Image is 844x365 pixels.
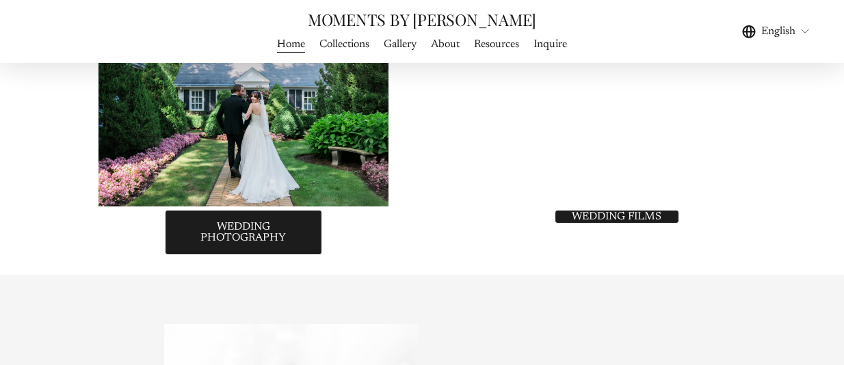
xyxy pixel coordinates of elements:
a: Home [277,35,305,53]
a: Collections [319,35,369,53]
a: WEDDING PHOTOGRAPHY [163,208,323,256]
a: About [431,35,460,53]
div: language picker [742,22,810,40]
a: Inquire [533,35,567,53]
a: MOMENTS BY [PERSON_NAME] [308,9,536,30]
a: Resources [474,35,519,53]
a: WEDDING FILMS [553,208,681,225]
span: English [761,23,795,40]
a: folder dropdown [384,35,417,53]
span: Gallery [384,36,417,53]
